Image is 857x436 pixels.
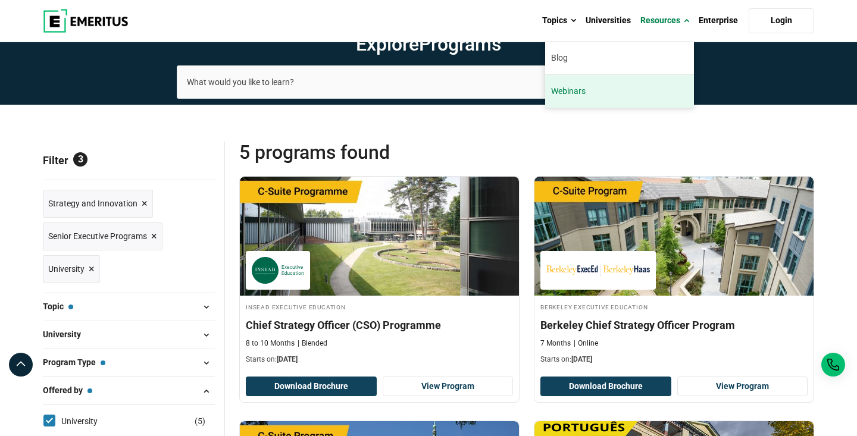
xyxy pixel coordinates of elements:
[239,140,527,164] span: 5 Programs found
[571,355,592,363] span: [DATE]
[178,154,215,170] a: Reset all
[48,197,137,210] span: Strategy and Innovation
[534,177,814,296] img: Berkeley Chief Strategy Officer Program | Online Strategy and Innovation Course
[43,222,162,250] a: Senior Executive Programs ×
[534,177,814,371] a: Strategy and Innovation Course by Berkeley Executive Education - December 8, 2025 Berkeley Execut...
[246,377,377,397] button: Download Brochure
[89,261,95,278] span: ×
[545,75,694,108] a: Webinars
[298,338,327,349] p: Blended
[419,33,501,55] span: Programs
[246,355,513,365] p: Starts on:
[61,415,121,428] a: University
[198,416,202,426] span: 5
[48,230,147,243] span: Senior Executive Programs
[43,354,215,372] button: Program Type
[43,255,100,283] a: University ×
[43,190,153,218] a: Strategy and Innovation ×
[43,298,215,316] button: Topic
[545,42,694,74] a: Blog
[43,356,105,369] span: Program Type
[383,377,514,397] a: View Program
[177,32,680,56] h1: Explore
[277,355,298,363] span: [DATE]
[43,384,92,397] span: Offered by
[749,8,814,33] a: Login
[246,318,513,333] h4: Chief Strategy Officer (CSO) Programme
[540,355,808,365] p: Starts on:
[574,338,598,349] p: Online
[240,177,519,371] a: Strategy and Innovation Course by INSEAD Executive Education - October 14, 2025 INSEAD Executive ...
[240,177,519,296] img: Chief Strategy Officer (CSO) Programme | Online Strategy and Innovation Course
[677,377,808,397] a: View Program
[43,328,90,341] span: University
[48,262,85,275] span: University
[43,382,215,400] button: Offered by
[246,302,513,312] h4: INSEAD Executive Education
[43,326,215,344] button: University
[195,415,205,428] span: ( )
[546,257,650,284] img: Berkeley Executive Education
[43,140,215,180] p: Filter
[540,338,571,349] p: 7 Months
[252,257,304,284] img: INSEAD Executive Education
[246,338,295,349] p: 8 to 10 Months
[151,228,157,245] span: ×
[177,65,680,99] input: search-page
[142,195,148,212] span: ×
[73,152,87,167] span: 3
[540,302,808,312] h4: Berkeley Executive Education
[540,377,671,397] button: Download Brochure
[540,318,808,333] h4: Berkeley Chief Strategy Officer Program
[43,300,73,313] span: Topic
